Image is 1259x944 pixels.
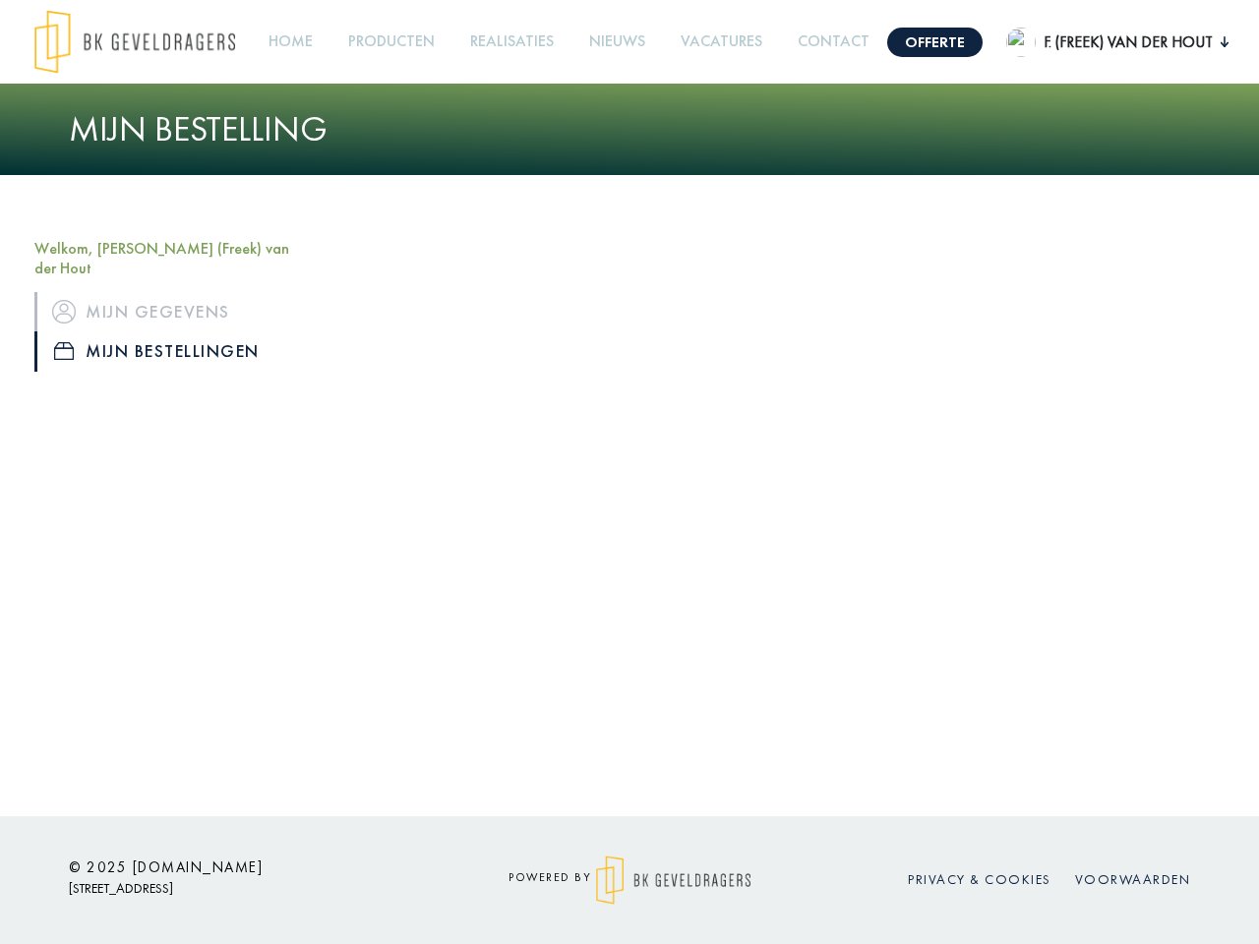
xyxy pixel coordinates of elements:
img: logo [596,855,750,905]
a: iconMijn gegevens [34,292,310,331]
img: logo [34,10,235,74]
a: Contact [790,20,877,64]
button: F. (Freek) van der Hout [1006,28,1229,57]
a: Voorwaarden [1075,870,1191,888]
h6: © 2025 [DOMAIN_NAME] [69,858,423,876]
a: Privacy & cookies [908,870,1051,888]
div: powered by [452,855,807,905]
span: F. (Freek) van der Hout [1036,30,1221,54]
a: Home [261,20,321,64]
img: undefined [1006,28,1036,57]
h1: Mijn bestelling [69,108,1190,150]
a: Nieuws [581,20,653,64]
a: Producten [340,20,443,64]
h5: Welkom, [PERSON_NAME] (Freek) van der Hout [34,239,310,276]
a: Realisaties [462,20,562,64]
img: icon [54,342,74,360]
a: iconMijn bestellingen [34,331,310,371]
a: Offerte [887,28,983,57]
a: Vacatures [673,20,770,64]
img: icon [52,300,76,324]
p: [STREET_ADDRESS] [69,876,423,901]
